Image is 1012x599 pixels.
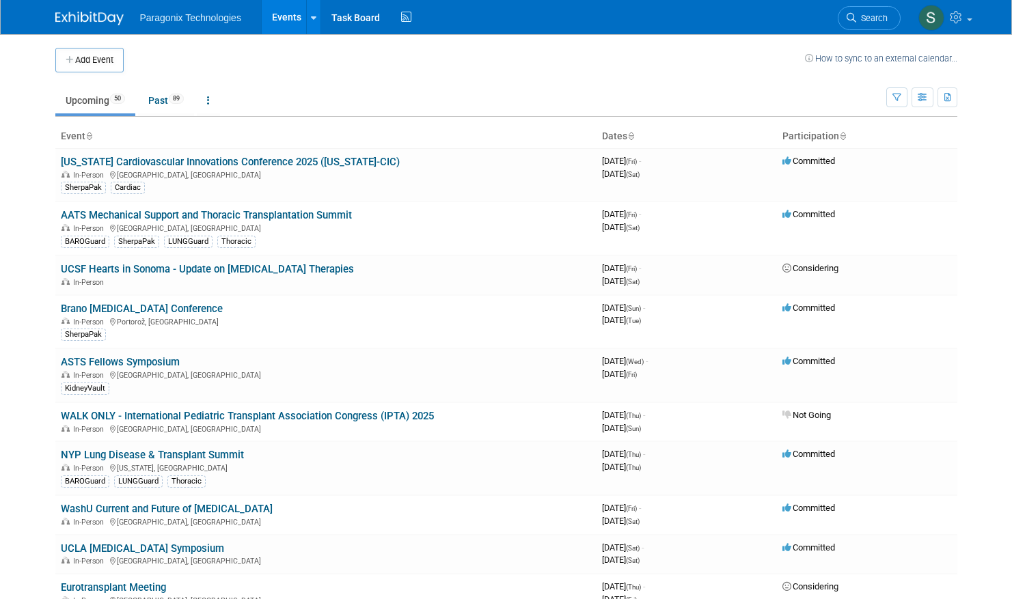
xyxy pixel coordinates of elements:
div: [GEOGRAPHIC_DATA], [GEOGRAPHIC_DATA] [61,423,591,434]
span: - [646,356,648,366]
span: [DATE] [602,209,641,219]
span: Considering [782,581,838,591]
div: [US_STATE], [GEOGRAPHIC_DATA] [61,462,591,473]
span: (Sat) [626,171,640,178]
div: [GEOGRAPHIC_DATA], [GEOGRAPHIC_DATA] [61,516,591,527]
div: Portorož, [GEOGRAPHIC_DATA] [61,316,591,326]
a: WALK ONLY - International Pediatric Transplant Association Congress (IPTA) 2025 [61,410,434,422]
span: Committed [782,156,835,166]
span: In-Person [73,171,108,180]
span: [DATE] [602,222,640,232]
span: - [639,263,641,273]
div: SherpaPak [61,182,106,194]
a: ASTS Fellows Symposium [61,356,180,368]
span: Search [856,13,888,23]
span: In-Person [73,425,108,434]
img: In-Person Event [61,371,70,378]
span: (Sun) [626,425,641,432]
a: Upcoming50 [55,87,135,113]
span: [DATE] [602,276,640,286]
a: [US_STATE] Cardiovascular Innovations Conference 2025 ([US_STATE]-CIC) [61,156,400,168]
span: [DATE] [602,156,641,166]
span: (Sat) [626,518,640,525]
span: Not Going [782,410,831,420]
div: [GEOGRAPHIC_DATA], [GEOGRAPHIC_DATA] [61,222,591,233]
span: (Thu) [626,451,641,458]
span: [DATE] [602,410,645,420]
a: How to sync to an external calendar... [805,53,957,64]
a: UCLA [MEDICAL_DATA] Symposium [61,542,224,555]
div: Thoracic [217,236,256,248]
img: In-Person Event [61,425,70,432]
span: (Sat) [626,224,640,232]
span: Committed [782,449,835,459]
span: [DATE] [602,462,641,472]
span: Committed [782,303,835,313]
a: Past89 [138,87,194,113]
span: [DATE] [602,542,644,553]
span: Paragonix Technologies [140,12,241,23]
a: Brano [MEDICAL_DATA] Conference [61,303,223,315]
th: Event [55,125,597,148]
a: Sort by Start Date [627,130,634,141]
a: Sort by Participation Type [839,130,846,141]
span: - [639,503,641,513]
a: WashU Current and Future of [MEDICAL_DATA] [61,503,273,515]
span: (Thu) [626,583,641,591]
span: In-Person [73,224,108,233]
span: [DATE] [602,503,641,513]
div: LUNGGuard [164,236,213,248]
span: (Fri) [626,158,637,165]
img: ExhibitDay [55,12,124,25]
div: SherpaPak [114,236,159,248]
span: (Fri) [626,211,637,219]
span: - [642,542,644,553]
span: (Sat) [626,544,640,552]
span: - [643,581,645,591]
img: In-Person Event [61,224,70,231]
img: In-Person Event [61,318,70,324]
span: Committed [782,503,835,513]
span: Considering [782,263,838,273]
span: [DATE] [602,263,641,273]
a: AATS Mechanical Support and Thoracic Transplantation Summit [61,209,352,221]
img: In-Person Event [61,464,70,471]
div: [GEOGRAPHIC_DATA], [GEOGRAPHIC_DATA] [61,369,591,380]
button: Add Event [55,48,124,72]
th: Dates [597,125,777,148]
span: In-Person [73,278,108,287]
span: [DATE] [602,369,637,379]
div: Thoracic [167,475,206,488]
span: In-Person [73,518,108,527]
span: [DATE] [602,555,640,565]
div: BAROGuard [61,475,109,488]
img: In-Person Event [61,518,70,525]
div: LUNGGuard [114,475,163,488]
span: 50 [110,94,125,104]
span: [DATE] [602,303,645,313]
span: - [643,410,645,420]
div: SherpaPak [61,329,106,341]
img: Scott Benson [918,5,944,31]
img: In-Person Event [61,171,70,178]
th: Participation [777,125,957,148]
span: - [643,449,645,459]
span: In-Person [73,371,108,380]
span: (Fri) [626,371,637,378]
span: Committed [782,542,835,553]
span: (Thu) [626,412,641,419]
div: KidneyVault [61,382,109,395]
span: (Thu) [626,464,641,471]
span: [DATE] [602,315,641,325]
a: NYP Lung Disease & Transplant Summit [61,449,244,461]
a: Eurotransplant Meeting [61,581,166,594]
span: - [643,303,645,313]
span: Committed [782,356,835,366]
span: 89 [169,94,184,104]
span: In-Person [73,464,108,473]
span: (Sat) [626,557,640,564]
a: Search [838,6,901,30]
a: UCSF Hearts in Sonoma - Update on [MEDICAL_DATA] Therapies [61,263,354,275]
span: (Wed) [626,358,644,365]
span: - [639,156,641,166]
